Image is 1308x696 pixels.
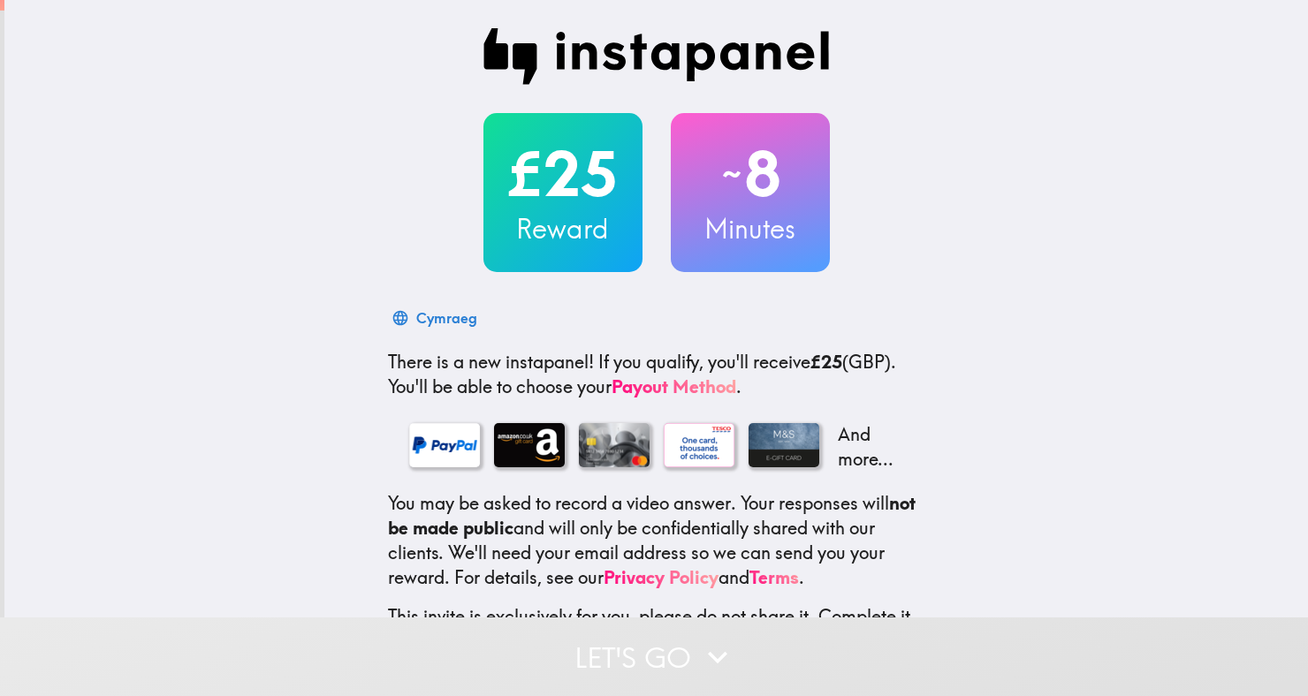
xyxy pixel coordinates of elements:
button: Cymraeg [388,300,484,336]
h3: Minutes [671,210,830,247]
h2: £25 [483,138,643,210]
h2: 8 [671,138,830,210]
span: There is a new instapanel! [388,351,594,373]
p: If you qualify, you'll receive (GBP) . You'll be able to choose your . [388,350,925,399]
a: Payout Method [612,375,736,397]
p: And more... [833,422,904,472]
img: Instapanel [483,28,830,85]
div: Cymraeg [416,306,477,330]
span: ~ [719,148,744,200]
a: Terms [749,566,799,588]
h3: Reward [483,210,643,247]
a: Privacy Policy [604,566,719,588]
p: This invite is exclusively for you, please do not share it. Complete it soon because spots are li... [388,604,925,654]
p: You may be asked to record a video answer. Your responses will and will only be confidentially sh... [388,491,925,590]
b: not be made public [388,492,916,539]
b: £25 [810,351,842,373]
